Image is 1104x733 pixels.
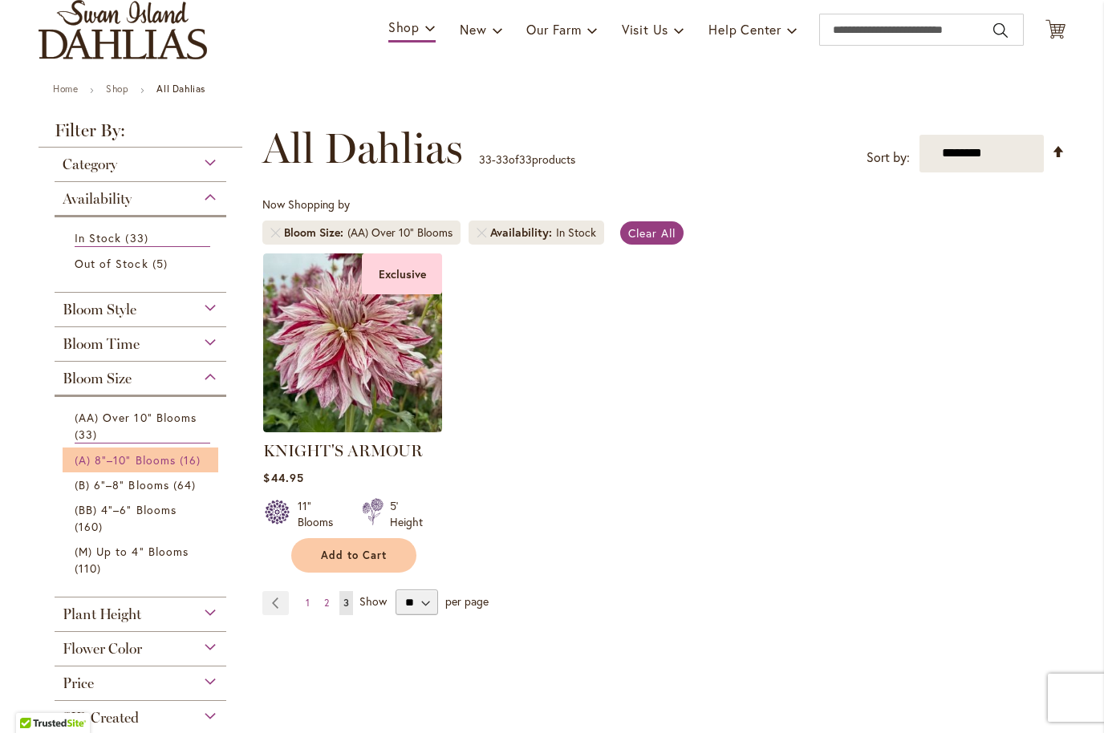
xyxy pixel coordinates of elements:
span: Bloom Size [63,370,132,387]
a: Out of Stock 5 [75,255,210,272]
span: 1 [306,597,310,609]
span: Category [63,156,117,173]
span: (AA) Over 10" Blooms [75,410,197,425]
span: 33 [519,152,532,167]
span: Availability [63,190,132,208]
span: Bloom Time [63,335,140,353]
span: 33 [125,229,152,246]
a: KNIGHTS ARMOUR Exclusive [263,420,442,435]
span: Help Center [708,21,781,38]
span: 5 [152,255,172,272]
span: 2 [324,597,329,609]
span: Add to Cart [321,549,387,562]
span: New [460,21,486,38]
span: Now Shopping by [262,196,350,212]
a: Remove Availability In Stock [477,228,486,237]
button: Add to Cart [291,538,416,573]
a: (B) 6"–8" Blooms 64 [75,476,210,493]
span: per page [445,593,489,609]
strong: Filter By: [39,122,242,148]
a: Home [53,83,78,95]
div: In Stock [556,225,596,241]
strong: All Dahlias [156,83,205,95]
span: Show [359,593,387,609]
span: (A) 8"–10" Blooms [75,452,176,468]
span: Price [63,674,94,692]
a: (AA) Over 10" Blooms 33 [75,409,210,443]
span: Out of Stock [75,256,148,271]
a: Clear All [620,221,684,245]
span: Flower Color [63,640,142,658]
p: - of products [479,147,575,172]
div: 11" Blooms [298,498,343,530]
span: Our Farm [526,21,581,38]
a: Shop [106,83,128,95]
span: Bloom Size [284,225,347,241]
span: Clear All [628,225,676,241]
span: (M) Up to 4" Blooms [75,544,189,559]
span: Visit Us [622,21,668,38]
a: (BB) 4"–6" Blooms 160 [75,501,210,535]
span: Bloom Style [63,301,136,318]
span: SID Created [63,709,139,727]
span: 64 [173,476,200,493]
a: In Stock 33 [75,229,210,247]
span: 33 [496,152,509,167]
span: Shop [388,18,420,35]
span: 160 [75,518,107,535]
span: 110 [75,560,105,577]
span: (BB) 4"–6" Blooms [75,502,177,517]
span: 16 [180,452,205,468]
div: Exclusive [362,253,442,294]
a: Remove Bloom Size (AA) Over 10" Blooms [270,228,280,237]
a: (A) 8"–10" Blooms 16 [75,452,210,468]
span: All Dahlias [262,124,463,172]
iframe: Launch Accessibility Center [12,676,57,721]
a: (M) Up to 4" Blooms 110 [75,543,210,577]
span: In Stock [75,230,121,245]
span: Availability [490,225,556,241]
a: 2 [320,591,333,615]
div: (AA) Over 10" Blooms [347,225,453,241]
img: KNIGHTS ARMOUR [263,253,442,432]
span: (B) 6"–8" Blooms [75,477,169,492]
span: 33 [479,152,492,167]
span: $44.95 [263,470,303,485]
a: 1 [302,591,314,615]
div: 5' Height [390,498,423,530]
label: Sort by: [867,143,910,172]
a: KNIGHT'S ARMOUR [263,441,423,460]
span: 33 [75,426,101,443]
span: Plant Height [63,605,141,623]
span: 3 [343,597,349,609]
